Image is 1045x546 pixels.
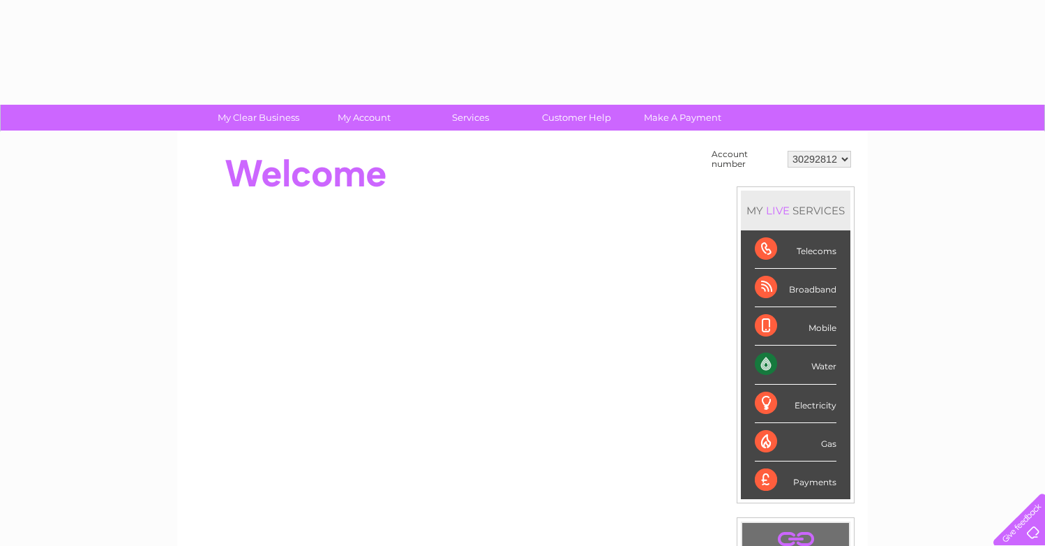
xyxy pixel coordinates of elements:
[708,146,784,172] td: Account number
[755,462,836,499] div: Payments
[625,105,740,131] a: Make A Payment
[755,346,836,384] div: Water
[763,204,792,217] div: LIVE
[755,423,836,462] div: Gas
[741,191,850,230] div: MY SERVICES
[755,269,836,307] div: Broadband
[201,105,316,131] a: My Clear Business
[307,105,422,131] a: My Account
[519,105,634,131] a: Customer Help
[755,230,836,269] div: Telecoms
[755,307,836,346] div: Mobile
[413,105,528,131] a: Services
[755,385,836,423] div: Electricity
